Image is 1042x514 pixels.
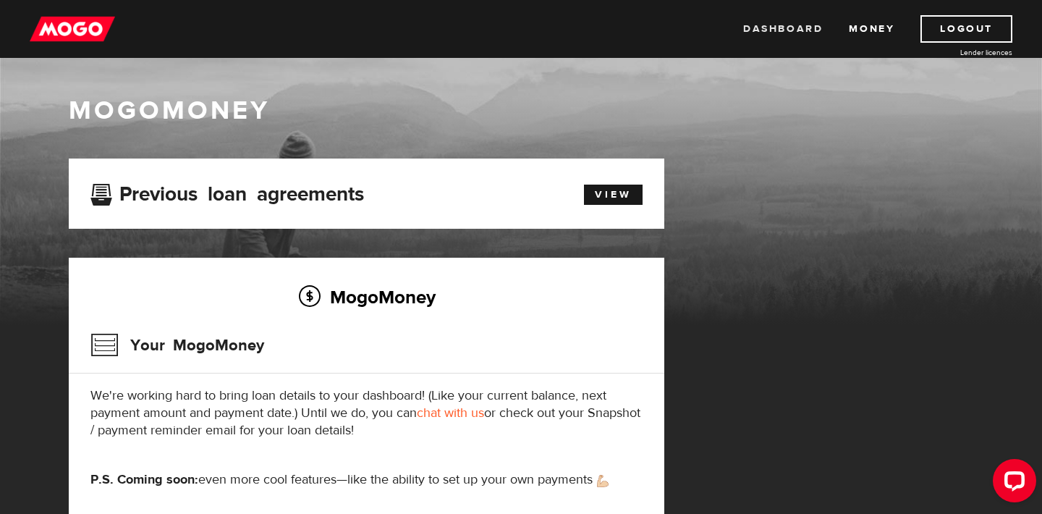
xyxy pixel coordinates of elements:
img: strong arm emoji [597,475,609,487]
a: Logout [920,15,1012,43]
p: We're working hard to bring loan details to your dashboard! (Like your current balance, next paym... [90,387,643,439]
iframe: LiveChat chat widget [981,453,1042,514]
a: View [584,185,643,205]
a: Money [849,15,894,43]
a: chat with us [417,405,484,421]
h3: Previous loan agreements [90,182,364,201]
a: Lender licences [904,47,1012,58]
h3: Your MogoMoney [90,326,264,364]
img: mogo_logo-11ee424be714fa7cbb0f0f49df9e16ec.png [30,15,115,43]
a: Dashboard [743,15,823,43]
strong: P.S. Coming soon: [90,471,198,488]
h2: MogoMoney [90,282,643,312]
p: even more cool features—like the ability to set up your own payments [90,471,643,489]
h1: MogoMoney [69,96,973,126]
